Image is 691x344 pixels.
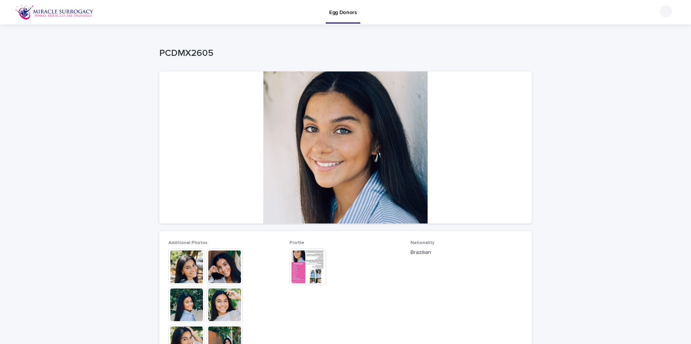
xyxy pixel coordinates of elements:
[168,241,208,245] span: Additional Photos
[410,241,434,245] span: Nationality
[410,249,523,257] p: Brazilian
[15,5,94,20] img: OiFFDOGZQuirLhrlO1ag
[290,241,304,245] span: Profile
[159,48,529,59] p: PCDMX2605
